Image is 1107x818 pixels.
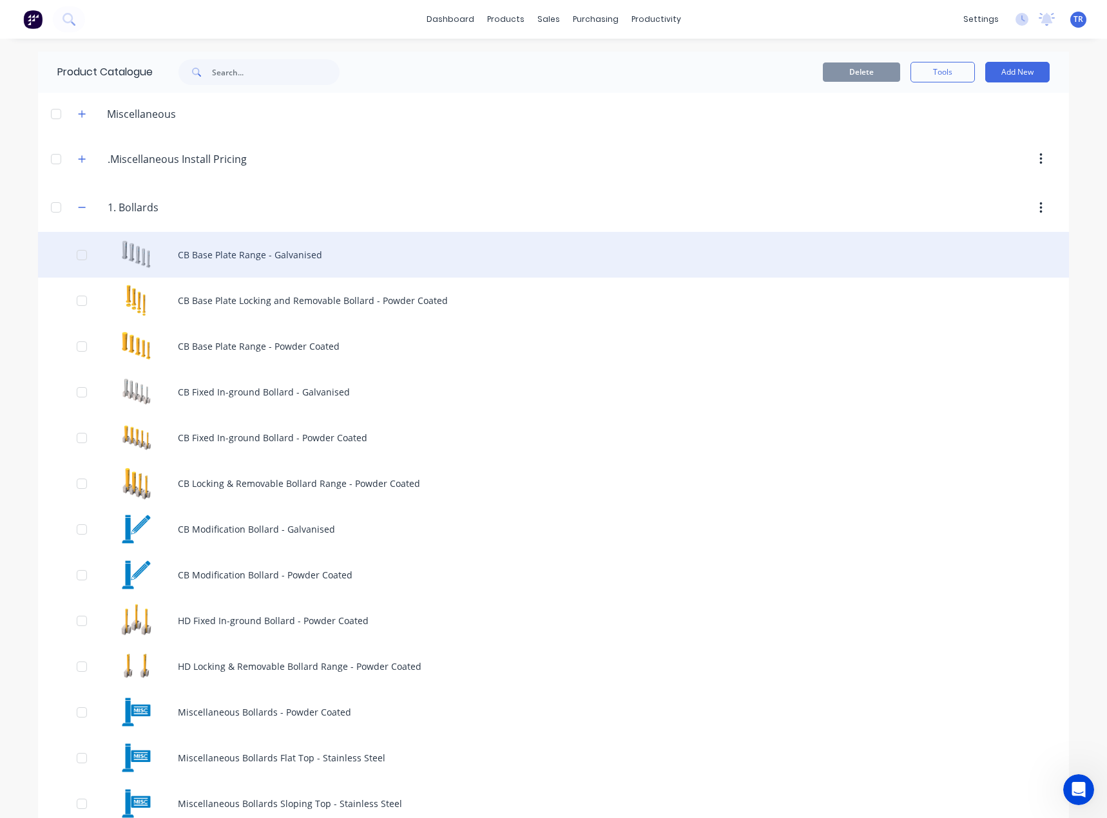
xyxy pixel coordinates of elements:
[1063,774,1094,805] iframe: To enrich screen reader interactions, please activate Accessibility in Grammarly extension settings
[38,415,1069,461] div: CB Fixed In-ground Bollard - Powder CoatedCB Fixed In-ground Bollard - Powder Coated
[108,151,260,167] input: Enter category name
[38,689,1069,735] div: Miscellaneous Bollards - Powder CoatedMiscellaneous Bollards - Powder Coated
[8,5,33,30] button: go back
[566,10,625,29] div: purchasing
[1073,14,1083,25] span: TR
[38,369,1069,415] div: CB Fixed In-ground Bollard - GalvanisedCB Fixed In-ground Bollard - Galvanised
[108,200,260,215] input: Enter category name
[531,10,566,29] div: sales
[226,6,249,29] div: Close
[23,10,43,29] img: Factory
[97,106,186,122] div: Miscellaneous
[38,643,1069,689] div: HD Locking & Removable Bollard Range - Powder CoatedHD Locking & Removable Bollard Range - Powder...
[38,278,1069,323] div: CB Base Plate Locking and Removable Bollard - Powder CoatedCB Base Plate Locking and Removable Bo...
[38,323,1069,369] div: CB Base Plate Range - Powder CoatedCB Base Plate Range - Powder Coated
[38,461,1069,506] div: CB Locking & Removable Bollard Range - Powder CoatedCB Locking & Removable Bollard Range - Powder...
[420,10,481,29] a: dashboard
[957,10,1005,29] div: settings
[38,735,1069,781] div: Miscellaneous Bollards Flat Top - Stainless SteelMiscellaneous Bollards Flat Top - Stainless Steel
[38,552,1069,598] div: CB Modification Bollard - Powder CoatedCB Modification Bollard - Powder Coated
[481,10,531,29] div: products
[38,232,1069,278] div: CB Base Plate Range - GalvanisedCB Base Plate Range - Galvanised
[823,62,900,82] button: Delete
[910,62,975,82] button: Tools
[38,598,1069,643] div: HD Fixed In-ground Bollard - Powder CoatedHD Fixed In-ground Bollard - Powder Coated
[625,10,688,29] div: productivity
[212,59,340,85] input: Search...
[38,506,1069,552] div: CB Modification Bollard - Galvanised CB Modification Bollard - Galvanised
[38,52,153,93] div: Product Catalogue
[985,62,1050,82] button: Add New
